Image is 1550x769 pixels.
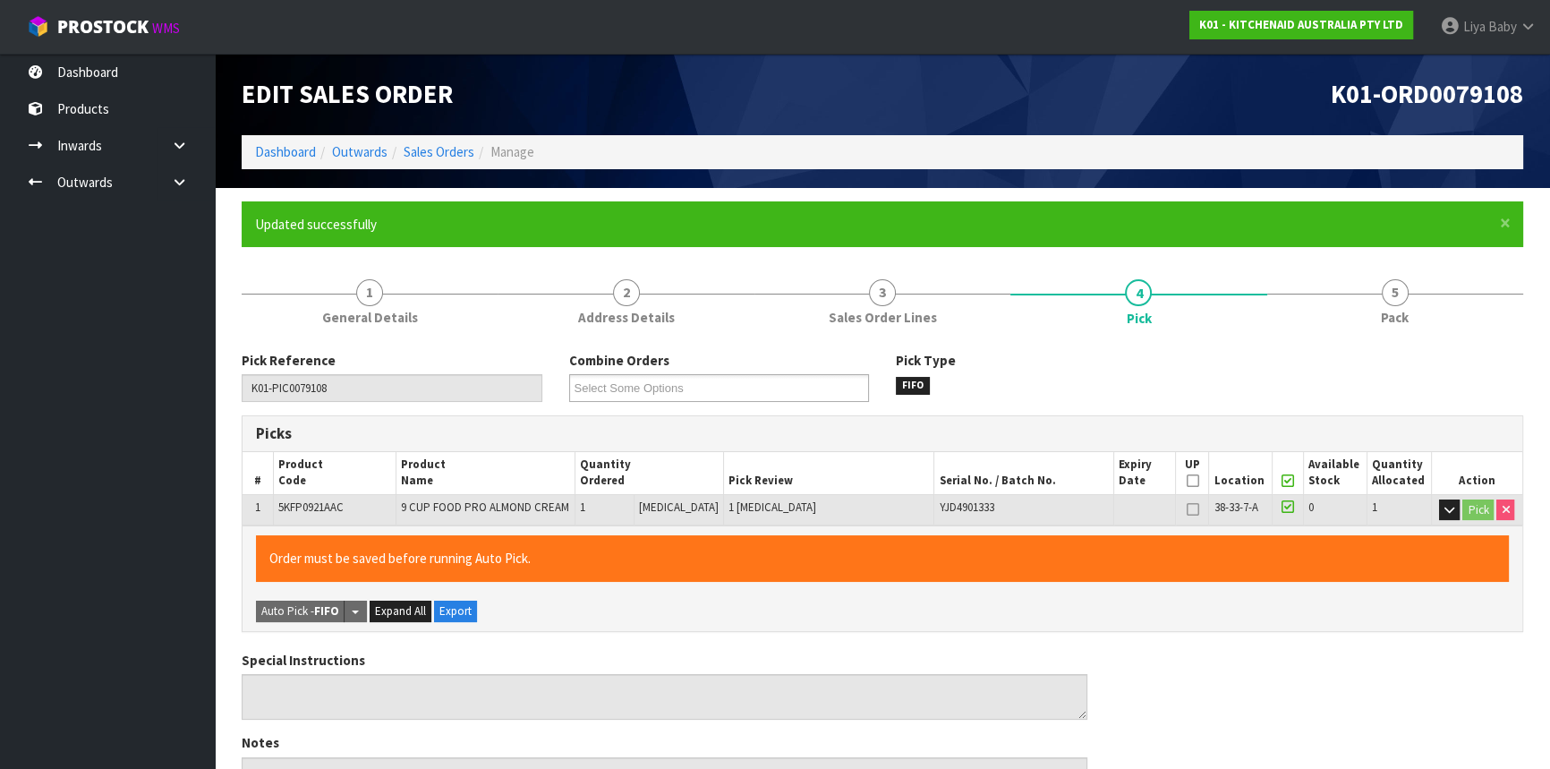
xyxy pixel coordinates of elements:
[1126,309,1151,328] span: Pick
[1431,452,1522,494] th: Action
[1214,500,1257,515] span: 38-33-7-A
[152,20,180,37] small: WMS
[256,425,869,442] h3: Picks
[434,601,477,622] button: Export
[273,452,396,494] th: Product Code
[1372,500,1377,515] span: 1
[370,601,431,622] button: Expand All
[1500,210,1511,235] span: ×
[243,452,273,494] th: #
[1114,452,1176,494] th: Expiry Date
[278,500,344,515] span: 5KFP0921AAC
[1125,279,1152,306] span: 4
[27,15,49,38] img: cube-alt.png
[1488,18,1517,35] span: Baby
[934,452,1114,494] th: Serial No. / Batch No.
[242,651,365,670] label: Special Instructions
[356,279,383,306] span: 1
[1209,452,1273,494] th: Location
[1189,11,1413,39] a: K01 - KITCHENAID AUSTRALIA PTY LTD
[580,500,585,515] span: 1
[1331,78,1523,110] span: K01-ORD0079108
[57,15,149,38] span: ProStock
[1463,18,1486,35] span: Liya
[255,143,316,160] a: Dashboard
[869,279,896,306] span: 3
[639,500,719,515] span: [MEDICAL_DATA]
[242,733,279,752] label: Notes
[255,500,260,515] span: 1
[578,308,675,327] span: Address Details
[322,308,418,327] span: General Details
[314,603,339,619] strong: FIFO
[1308,500,1314,515] span: 0
[569,351,669,370] label: Combine Orders
[613,279,640,306] span: 2
[401,500,569,515] span: 9 CUP FOOD PRO ALMOND CREAM
[1462,500,1494,521] button: Pick
[1199,17,1403,32] strong: K01 - KITCHENAID AUSTRALIA PTY LTD
[1367,452,1431,494] th: Quantity Allocated
[1382,279,1409,306] span: 5
[1176,452,1209,494] th: UP
[256,601,345,622] button: Auto Pick -FIFO
[396,452,575,494] th: Product Name
[332,143,387,160] a: Outwards
[896,351,956,370] label: Pick Type
[939,500,993,515] span: YJD4901333
[375,603,426,619] span: Expand All
[896,377,930,395] span: FIFO
[242,78,453,110] span: Edit Sales Order
[728,500,816,515] span: 1 [MEDICAL_DATA]
[723,452,934,494] th: Pick Review
[575,452,723,494] th: Quantity Ordered
[490,143,534,160] span: Manage
[829,308,937,327] span: Sales Order Lines
[255,216,377,233] span: Updated successfully
[1304,452,1367,494] th: Available Stock
[404,143,474,160] a: Sales Orders
[1381,308,1409,327] span: Pack
[256,535,1509,581] div: Order must be saved before running Auto Pick.
[242,351,336,370] label: Pick Reference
